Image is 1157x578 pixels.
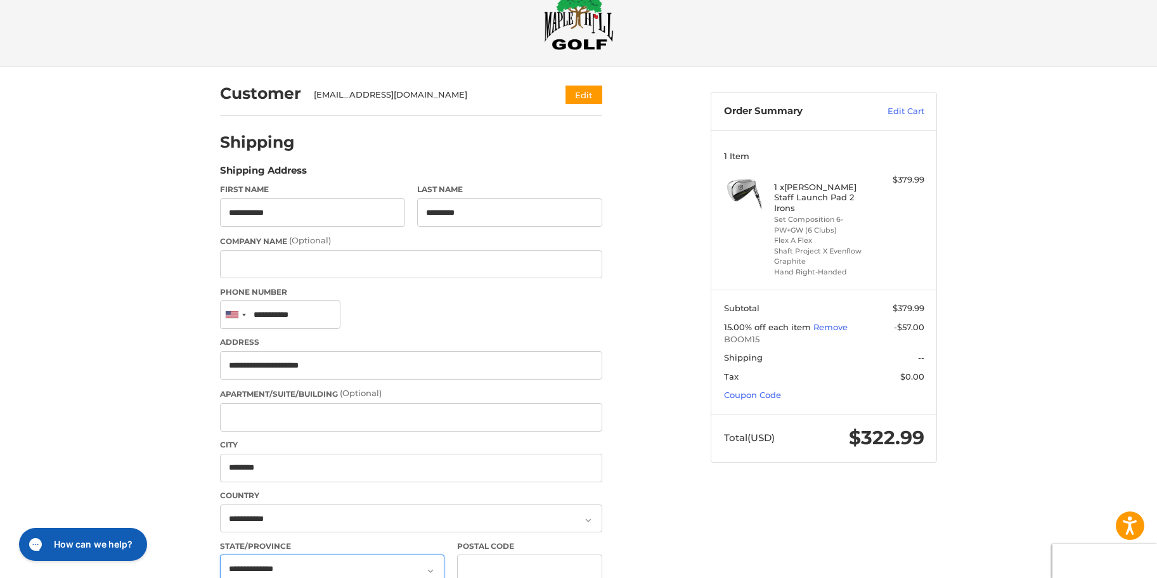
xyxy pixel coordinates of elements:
small: (Optional) [289,235,331,245]
li: Shaft Project X Evenflow Graphite [774,246,871,267]
span: Total (USD) [724,432,775,444]
span: $322.99 [849,426,924,449]
button: Edit [566,86,602,104]
h3: 1 Item [724,151,924,161]
span: 15.00% off each item [724,322,813,332]
li: Flex A Flex [774,235,871,246]
label: First Name [220,184,405,195]
h2: Shipping [220,132,295,152]
span: Shipping [724,352,763,363]
a: Remove [813,322,848,332]
label: City [220,439,602,451]
span: -$57.00 [894,322,924,332]
a: Coupon Code [724,390,781,400]
span: -- [918,352,924,363]
span: Subtotal [724,303,759,313]
iframe: Google Customer Reviews [1052,544,1157,578]
a: Edit Cart [860,105,924,118]
label: Last Name [417,184,602,195]
label: Phone Number [220,286,602,298]
span: Tax [724,371,739,382]
small: (Optional) [340,388,382,398]
label: Company Name [220,234,602,247]
h2: Customer [220,84,301,103]
li: Hand Right-Handed [774,267,871,278]
span: $379.99 [893,303,924,313]
label: Country [220,490,602,501]
label: State/Province [220,541,444,552]
span: $0.00 [900,371,924,382]
label: Address [220,337,602,348]
h4: 1 x [PERSON_NAME] Staff Launch Pad 2 Irons [774,182,871,213]
li: Set Composition 6-PW+GW (6 Clubs) [774,214,871,235]
legend: Shipping Address [220,164,307,184]
iframe: Gorgias live chat messenger [13,523,151,565]
label: Apartment/Suite/Building [220,387,602,400]
h3: Order Summary [724,105,860,118]
div: United States: +1 [221,301,250,328]
div: [EMAIL_ADDRESS][DOMAIN_NAME] [314,89,541,101]
span: BOOM15 [724,333,924,346]
div: $379.99 [874,174,924,186]
label: Postal Code [457,541,603,552]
